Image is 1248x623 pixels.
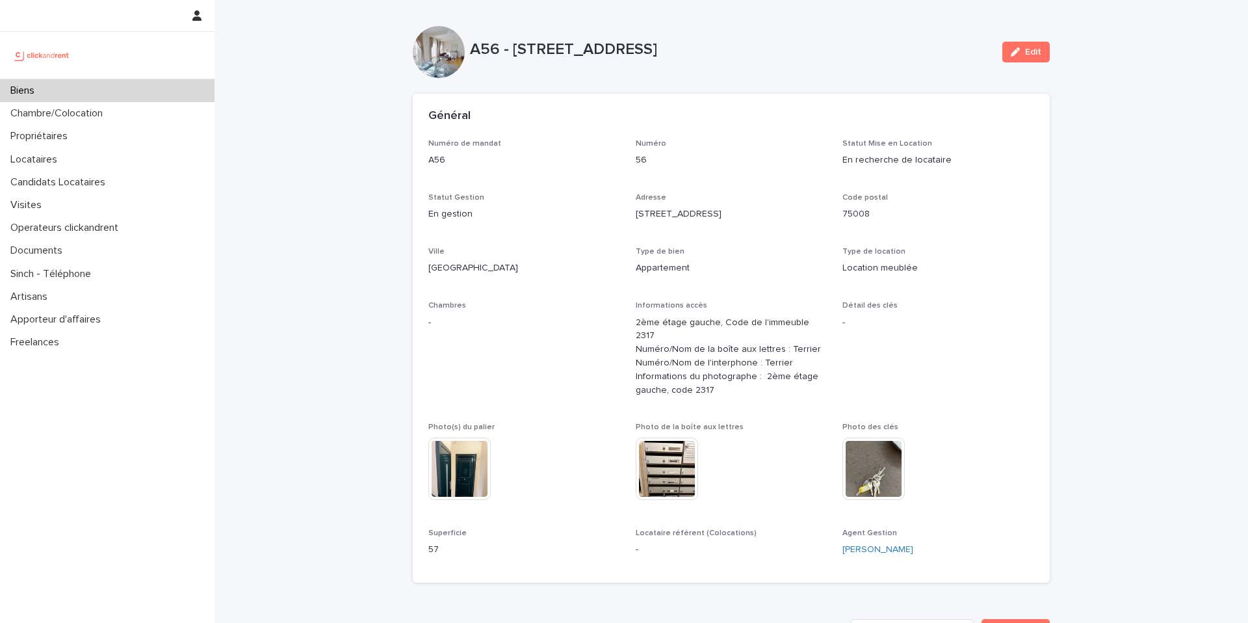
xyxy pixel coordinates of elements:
p: En gestion [428,207,620,221]
h2: Général [428,109,471,124]
span: Numéro [636,140,666,148]
p: - [428,316,620,330]
p: Visites [5,199,52,211]
span: Superficie [428,529,467,537]
p: Chambre/Colocation [5,107,113,120]
p: 56 [636,153,827,167]
span: Numéro de mandat [428,140,501,148]
p: 2ème étage gauche, Code de l'immeuble 2317 Numéro/Nom de la boîte aux lettres : Terrier Numéro/No... [636,316,827,397]
span: Locataire référent (Colocations) [636,529,757,537]
p: A56 - [STREET_ADDRESS] [470,40,992,59]
p: Artisans [5,291,58,303]
p: [STREET_ADDRESS] [636,207,827,221]
span: Chambres [428,302,466,310]
span: Photo des clés [842,423,898,431]
a: [PERSON_NAME] [842,543,913,557]
p: Documents [5,245,73,257]
span: Ville [428,248,445,256]
p: Locataires [5,153,68,166]
p: Operateurs clickandrent [5,222,129,234]
img: UCB0brd3T0yccxBKYDjQ [10,42,73,68]
p: Biens [5,85,45,97]
p: 57 [428,543,620,557]
p: Location meublée [842,261,1034,275]
p: - [636,543,827,557]
span: Photo de la boîte aux lettres [636,423,744,431]
span: Statut Mise en Location [842,140,932,148]
p: Candidats Locataires [5,176,116,189]
p: Sinch - Téléphone [5,268,101,280]
span: Détail des clés [842,302,898,310]
span: Type de bien [636,248,684,256]
p: En recherche de locataire [842,153,1034,167]
p: - [842,316,1034,330]
span: Type de location [842,248,905,256]
span: Photo(s) du palier [428,423,495,431]
p: Propriétaires [5,130,78,142]
p: [GEOGRAPHIC_DATA] [428,261,620,275]
p: A56 [428,153,620,167]
span: Edit [1025,47,1041,57]
span: Informations accès [636,302,707,310]
p: 75008 [842,207,1034,221]
span: Agent Gestion [842,529,897,537]
span: Adresse [636,194,666,202]
p: Apporteur d'affaires [5,313,111,326]
p: Freelances [5,336,70,349]
span: Code postal [842,194,888,202]
button: Edit [1002,42,1050,62]
span: Statut Gestion [428,194,484,202]
p: Appartement [636,261,827,275]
